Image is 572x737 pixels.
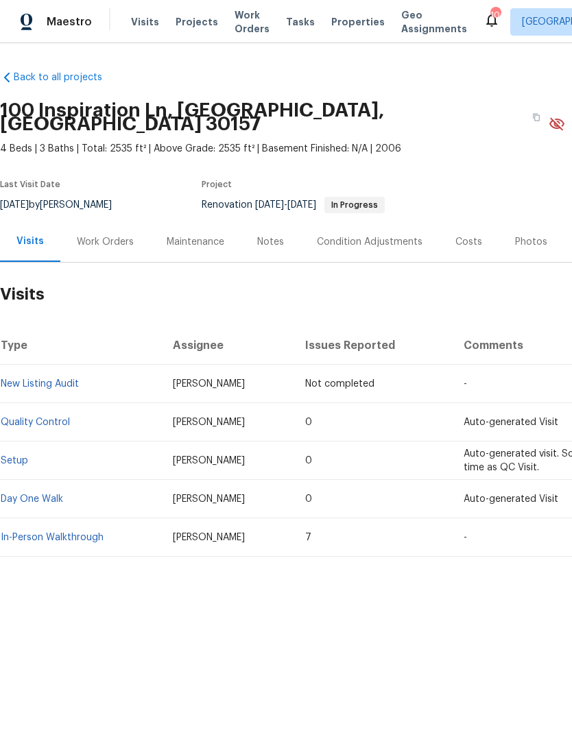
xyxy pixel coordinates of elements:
[47,15,92,29] span: Maestro
[286,17,315,27] span: Tasks
[305,494,312,504] span: 0
[305,456,312,466] span: 0
[255,200,316,210] span: -
[173,494,245,504] span: [PERSON_NAME]
[162,326,295,365] th: Assignee
[464,494,558,504] span: Auto-generated Visit
[455,235,482,249] div: Costs
[464,418,558,427] span: Auto-generated Visit
[257,235,284,249] div: Notes
[176,15,218,29] span: Projects
[287,200,316,210] span: [DATE]
[16,234,44,248] div: Visits
[255,200,284,210] span: [DATE]
[305,418,312,427] span: 0
[331,15,385,29] span: Properties
[1,418,70,427] a: Quality Control
[173,418,245,427] span: [PERSON_NAME]
[1,494,63,504] a: Day One Walk
[1,456,28,466] a: Setup
[294,326,452,365] th: Issues Reported
[202,180,232,189] span: Project
[515,235,547,249] div: Photos
[235,8,270,36] span: Work Orders
[326,201,383,209] span: In Progress
[131,15,159,29] span: Visits
[317,235,422,249] div: Condition Adjustments
[464,379,467,389] span: -
[1,379,79,389] a: New Listing Audit
[77,235,134,249] div: Work Orders
[305,379,374,389] span: Not completed
[173,379,245,389] span: [PERSON_NAME]
[524,105,549,130] button: Copy Address
[490,8,500,22] div: 104
[173,456,245,466] span: [PERSON_NAME]
[1,533,104,542] a: In-Person Walkthrough
[167,235,224,249] div: Maintenance
[202,200,385,210] span: Renovation
[305,533,311,542] span: 7
[401,8,467,36] span: Geo Assignments
[173,533,245,542] span: [PERSON_NAME]
[464,533,467,542] span: -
